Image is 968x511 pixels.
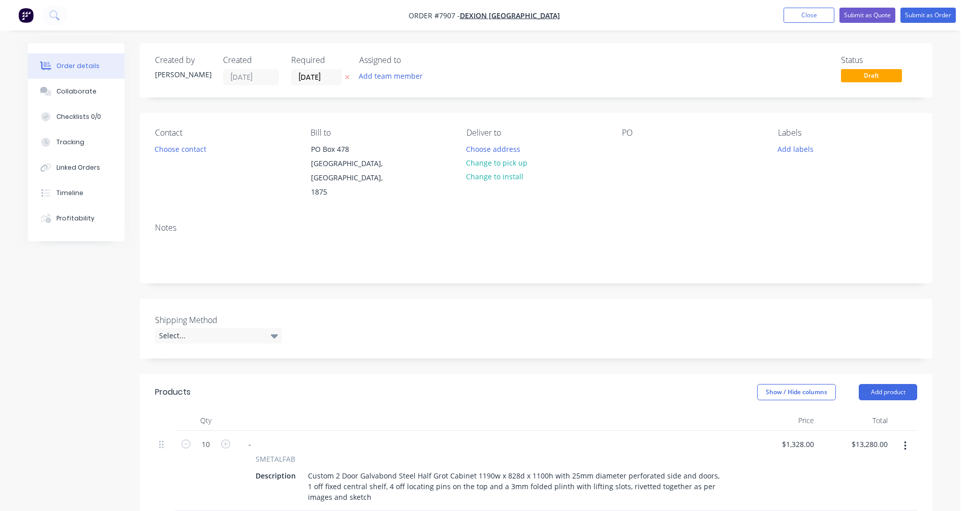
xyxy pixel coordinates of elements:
button: Collaborate [28,79,124,104]
div: Price [744,410,818,431]
div: PO Box 478[GEOGRAPHIC_DATA], [GEOGRAPHIC_DATA], 1875 [302,142,404,200]
div: Linked Orders [56,163,100,172]
div: Status [841,55,917,65]
button: Checklists 0/0 [28,104,124,130]
div: Total [818,410,892,431]
div: Created [223,55,279,65]
img: Factory [18,8,34,23]
div: - [240,437,259,452]
div: [PERSON_NAME] [155,69,211,80]
span: Draft [841,69,902,82]
div: PO Box 478 [311,142,395,156]
div: Custom 2 Door Galvabond Steel Half Grot Cabinet 1190w x 828d x 1100h with 25mm diameter perforate... [304,468,725,504]
button: Choose address [461,142,526,155]
button: Timeline [28,180,124,206]
span: SMETALFAB [256,454,295,464]
div: Deliver to [466,128,606,138]
div: Description [252,468,300,483]
div: Contact [155,128,294,138]
button: Order details [28,53,124,79]
div: Collaborate [56,87,97,96]
div: Profitability [56,214,95,223]
span: Order #7907 - [409,11,460,20]
div: Qty [175,410,236,431]
div: Notes [155,223,917,233]
div: Select... [155,328,282,343]
a: Dexion [GEOGRAPHIC_DATA] [460,11,560,20]
div: Tracking [56,138,84,147]
label: Shipping Method [155,314,282,326]
div: Products [155,386,191,398]
button: Tracking [28,130,124,155]
div: Timeline [56,188,83,198]
button: Show / Hide columns [757,384,836,400]
button: Add team member [359,69,428,83]
div: Created by [155,55,211,65]
div: Order details [56,61,100,71]
button: Linked Orders [28,155,124,180]
button: Profitability [28,206,124,231]
button: Change to pick up [461,156,533,170]
div: Assigned to [359,55,461,65]
button: Close [784,8,834,23]
button: Choose contact [149,142,212,155]
div: Required [291,55,347,65]
button: Change to install [461,170,529,183]
button: Submit as Order [900,8,956,23]
div: Bill to [310,128,450,138]
div: PO [622,128,761,138]
button: Add labels [772,142,819,155]
button: Add team member [354,69,428,83]
button: Submit as Quote [839,8,895,23]
div: Checklists 0/0 [56,112,101,121]
button: Add product [859,384,917,400]
div: Labels [778,128,917,138]
div: [GEOGRAPHIC_DATA], [GEOGRAPHIC_DATA], 1875 [311,156,395,199]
